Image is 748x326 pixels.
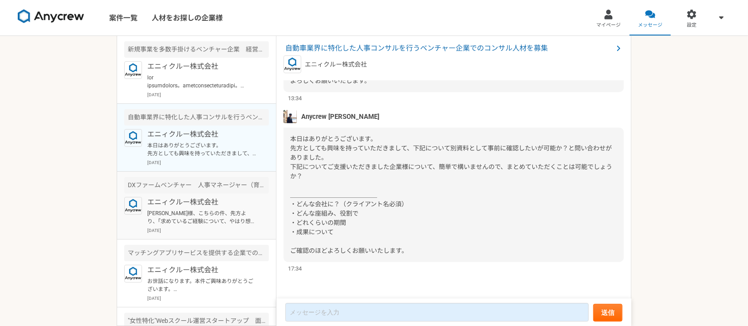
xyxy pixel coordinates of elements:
img: logo_text_blue_01.png [124,61,142,79]
p: lor ipsumdolors。ametconsecteturadipi。 elitseddoeiusmodte。 incididuntutlabor。 —————- Etdolorem Ali... [147,74,257,90]
p: [DATE] [147,159,269,166]
span: メッセージ [638,22,662,29]
div: マッチングアプリサービスを提供する企業での採用マーケター（採用責任者候補）業務 [124,245,269,261]
span: 設定 [687,22,697,29]
div: 自動車業界に特化した人事コンサルを行うベンチャー企業でのコンサル人材を募集 [124,109,269,126]
span: マイページ [596,22,621,29]
span: 17:34 [288,264,302,273]
button: 送信 [593,304,622,322]
p: [DATE] [147,295,269,302]
div: 新規事業を多数手掛けるベンチャー企業 経営陣サポート（秘書・経営企画） [124,41,269,58]
img: logo_text_blue_01.png [124,265,142,283]
p: エニィクルー株式会社 [305,60,367,69]
span: 本件とは別に、[PERSON_NAME]の経歴をベースにプロフィール（会社名や個人情報は伏せた形で）をテキストで弊社のネットワークにのある企業様にご紹介していければかと考えておりますがいかがでし... [290,40,617,84]
div: DXファームベンチャー 人事マネージャー（育成・評価） [124,177,269,193]
img: tomoya_yamashita.jpeg [283,110,297,123]
img: logo_text_blue_01.png [124,197,142,215]
span: Anycrew [PERSON_NAME] [301,112,379,122]
img: logo_text_blue_01.png [283,55,301,73]
p: お世話になります。本件ご興味ありがとうございます。 本件採用に関わる経験が必要になる案件となりますが期間に関しては～[DATE]ということでお間違い無いでしょうか？ また出社について可能かなどお... [147,277,257,293]
img: logo_text_blue_01.png [124,129,142,147]
span: 本日はありがとうございます。 先方としても興味を持っていただきまして、下記について別資料として事前に確認したいが可能か？と問い合わせがありました。 下記についてご支援いただきました企業様について... [290,135,612,254]
img: 8DqYSo04kwAAAAASUVORK5CYII= [18,9,84,24]
p: エニィクルー株式会社 [147,129,257,140]
p: 本日はありがとうございます。 先方としても興味を持っていただきまして、下記について別資料として事前に確認したいが可能か？と問い合わせがありました。 下記についてご支援いただきました企業様について... [147,141,257,157]
p: エニィクルー株式会社 [147,265,257,275]
p: エニィクルー株式会社 [147,61,257,72]
p: エニィクルー株式会社 [147,197,257,208]
p: [PERSON_NAME]様、こちらの件、先方より、「求めているご経験について、やはり想定より少ない可能性が高いため」ということで、お見送りのご連絡をいただきました。 補足でのご説明もさせていた... [147,209,257,225]
span: 自動車業界に特化した人事コンサルを行うベンチャー企業でのコンサル人材を募集 [285,43,613,54]
span: 13:34 [288,94,302,102]
p: [DATE] [147,227,269,234]
p: [DATE] [147,91,269,98]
